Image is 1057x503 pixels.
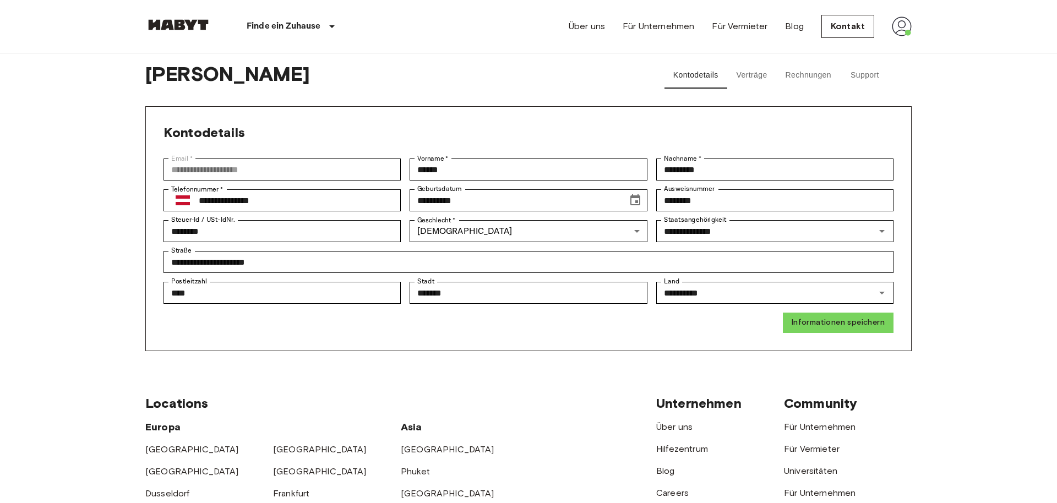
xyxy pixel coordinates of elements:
a: [GEOGRAPHIC_DATA] [273,466,367,477]
span: Unternehmen [656,395,742,411]
a: [GEOGRAPHIC_DATA] [273,444,367,455]
a: Dusseldorf [145,488,190,499]
button: Rechnungen [777,62,840,89]
a: Hilfezentrum [656,444,708,454]
div: Nachname [656,158,893,181]
label: Straße [171,246,192,255]
div: Steuer-Id / USt-IdNr. [164,220,401,242]
a: Kontakt [821,15,874,38]
label: Steuer-Id / USt-IdNr. [171,215,235,225]
div: Postleitzahl [164,282,401,304]
div: Ausweisnummer [656,189,893,211]
span: Community [784,395,857,411]
label: Email [171,154,193,163]
a: Blog [785,20,804,33]
div: Straße [164,251,893,273]
span: Locations [145,395,208,411]
label: Geburtsdatum [417,184,462,194]
label: Geschlecht [417,215,456,225]
a: Für Unternehmen [623,20,694,33]
p: Finde ein Zuhause [247,20,321,33]
img: Austria [176,195,190,205]
img: Habyt [145,19,211,30]
a: Universitäten [784,466,837,476]
label: Nachname [664,154,701,163]
a: Über uns [569,20,605,33]
a: [GEOGRAPHIC_DATA] [401,488,494,499]
a: Für Vermieter [712,20,767,33]
a: [GEOGRAPHIC_DATA] [401,444,494,455]
div: Stadt [410,282,647,304]
label: Telefonnummer [171,184,223,194]
button: Informationen speichern [783,313,893,333]
button: Kontodetails [664,62,727,89]
button: Select country [171,189,194,212]
a: Über uns [656,422,693,432]
button: Choose date, selected date is Jan 9, 2004 [624,189,646,211]
button: Open [874,285,890,300]
span: Europa [145,421,181,433]
button: Open [874,223,890,239]
label: Postleitzahl [171,277,207,286]
div: [DEMOGRAPHIC_DATA] [410,220,647,242]
a: Phuket [401,466,430,477]
a: Frankfurt [273,488,309,499]
div: Vorname [410,158,647,181]
img: avatar [892,17,912,36]
a: [GEOGRAPHIC_DATA] [145,466,239,477]
a: Für Vermieter [784,444,840,454]
span: Asia [401,421,422,433]
a: Für Unternehmen [784,488,856,498]
span: [PERSON_NAME] [145,62,634,89]
label: Ausweisnummer [664,184,714,194]
a: [GEOGRAPHIC_DATA] [145,444,239,455]
label: Stadt [417,277,434,286]
button: Verträge [727,62,777,89]
button: Support [840,62,890,89]
label: Vorname [417,154,449,163]
a: Careers [656,488,689,498]
label: Land [664,277,679,286]
a: Für Unternehmen [784,422,856,432]
label: Staatsangehörigkeit [664,215,727,225]
div: Email [164,158,401,181]
a: Blog [656,466,675,476]
span: Kontodetails [164,124,245,140]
